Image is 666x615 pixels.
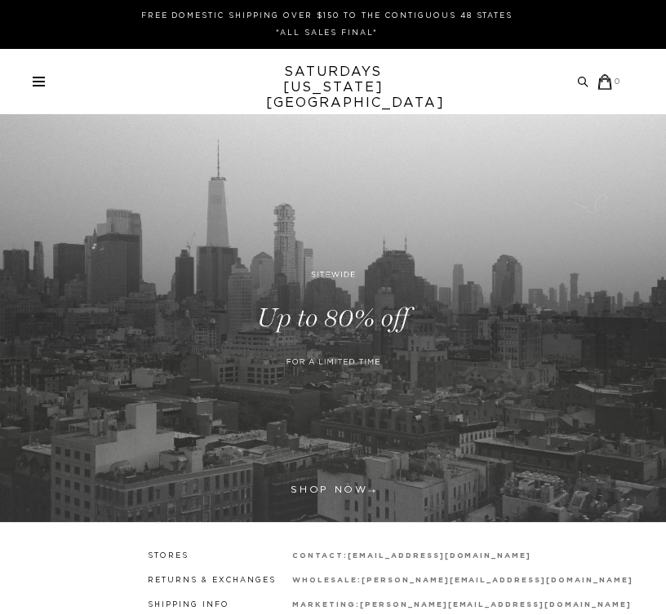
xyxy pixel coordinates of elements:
[615,78,621,86] small: 0
[39,27,615,39] p: *ALL SALES FINAL*
[148,601,229,608] a: Shipping Info
[597,74,621,90] a: 0
[348,552,531,560] a: [EMAIL_ADDRESS][DOMAIN_NAME]
[148,552,189,560] a: Stores
[292,577,362,584] strong: wholesale:
[292,552,348,560] strong: contact:
[360,601,632,608] a: [PERSON_NAME][EMAIL_ADDRESS][DOMAIN_NAME]
[362,577,633,584] a: [PERSON_NAME][EMAIL_ADDRESS][DOMAIN_NAME]
[292,601,360,608] strong: marketing:
[266,64,401,111] a: SATURDAYS[US_STATE][GEOGRAPHIC_DATA]
[39,10,615,22] p: FREE DOMESTIC SHIPPING OVER $150 TO THE CONTIGUOUS 48 STATES
[148,577,276,584] a: Returns & Exchanges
